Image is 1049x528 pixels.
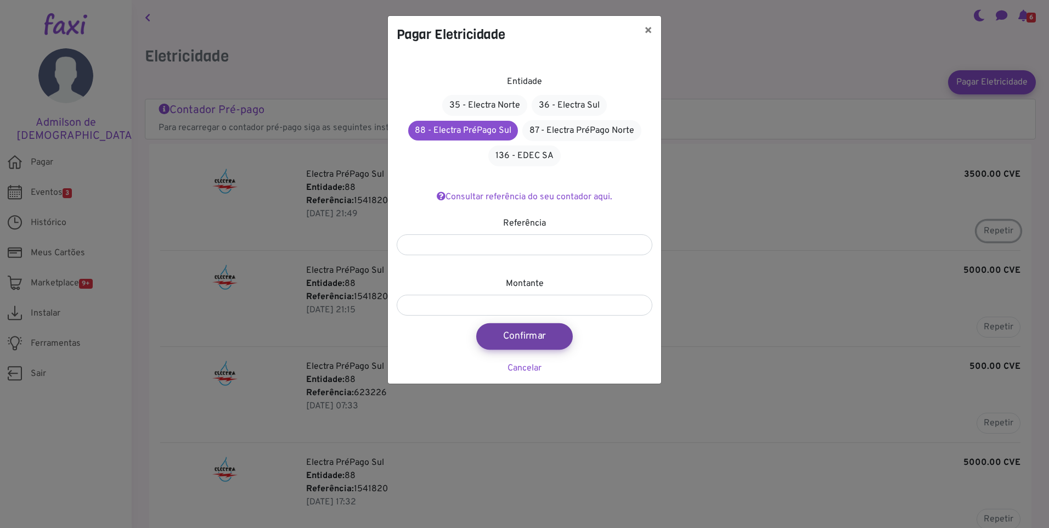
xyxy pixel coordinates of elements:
a: 87 - Electra PréPago Norte [522,120,641,141]
a: 35 - Electra Norte [442,95,527,116]
label: Referência [503,217,546,230]
a: 36 - Electra Sul [532,95,607,116]
a: 88 - Electra PréPago Sul [408,121,518,141]
button: Confirmar [476,323,573,350]
label: Montante [506,277,544,290]
button: × [635,16,661,47]
a: 136 - EDEC SA [488,145,561,166]
a: Consultar referência do seu contador aqui. [437,192,612,203]
a: Cancelar [507,363,542,374]
h4: Pagar Eletricidade [397,25,505,44]
label: Entidade [507,75,542,88]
